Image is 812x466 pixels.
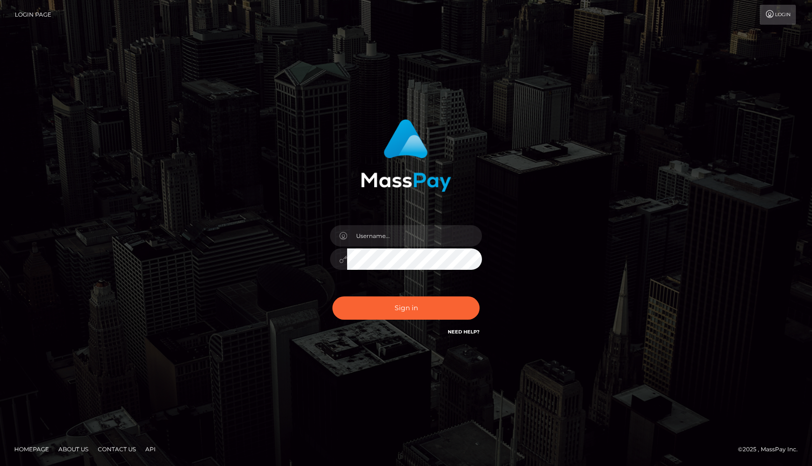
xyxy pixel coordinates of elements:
[760,5,796,25] a: Login
[738,444,805,455] div: © 2025 , MassPay Inc.
[142,442,160,456] a: API
[10,442,53,456] a: Homepage
[347,225,482,247] input: Username...
[55,442,92,456] a: About Us
[332,296,480,320] button: Sign in
[15,5,51,25] a: Login Page
[448,329,480,335] a: Need Help?
[94,442,140,456] a: Contact Us
[361,119,451,192] img: MassPay Login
